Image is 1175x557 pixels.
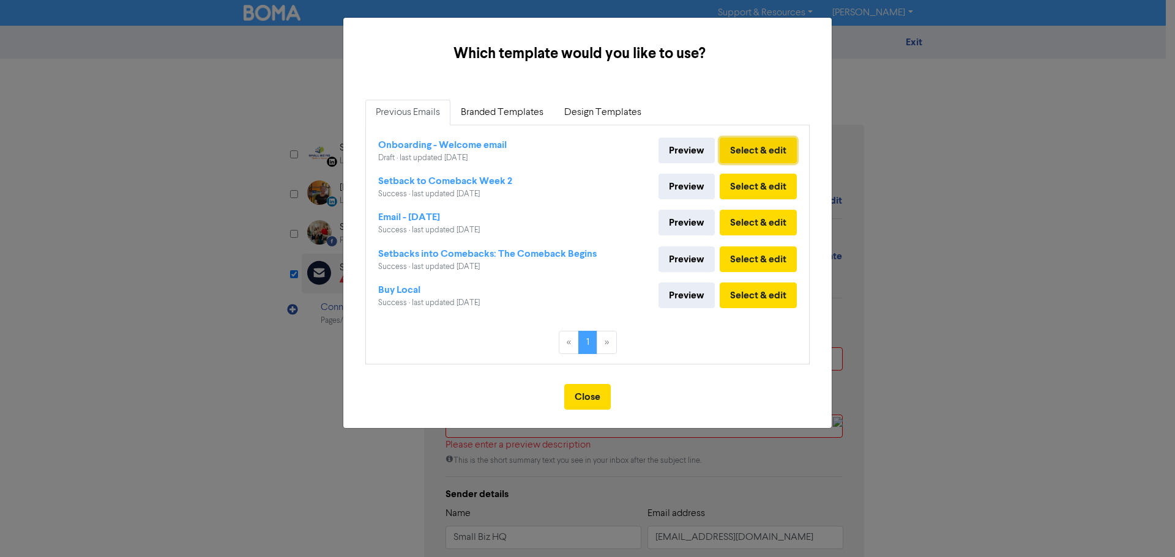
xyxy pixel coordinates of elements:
[720,138,797,163] button: Select & edit
[378,224,480,236] div: Success · last updated [DATE]
[378,138,507,152] div: Onboarding - Welcome email
[378,297,480,309] div: Success · last updated [DATE]
[658,174,715,199] a: Preview
[658,246,715,272] a: Preview
[658,138,715,163] a: Preview
[378,188,512,200] div: Success · last updated [DATE]
[554,100,652,125] a: Design Templates
[378,210,480,224] div: Email - [DATE]
[720,282,797,308] button: Select & edit
[378,152,507,164] div: Draft · last updated [DATE]
[658,282,715,308] a: Preview
[365,100,450,125] a: Previous Emails
[578,331,597,354] a: Page 1 is your current page
[378,261,597,273] div: Success · last updated [DATE]
[450,100,554,125] a: Branded Templates
[720,246,797,272] button: Select & edit
[658,210,715,235] a: Preview
[378,246,597,261] div: Setbacks into Comebacks: The Comeback Begins
[1114,498,1175,557] iframe: Chat Widget
[353,43,806,65] h5: Which template would you like to use?
[720,210,797,235] button: Select & edit
[720,174,797,199] button: Select & edit
[378,174,512,188] div: Setback to Comeback Week 2
[564,384,611,410] button: Close
[378,282,480,297] div: Buy Local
